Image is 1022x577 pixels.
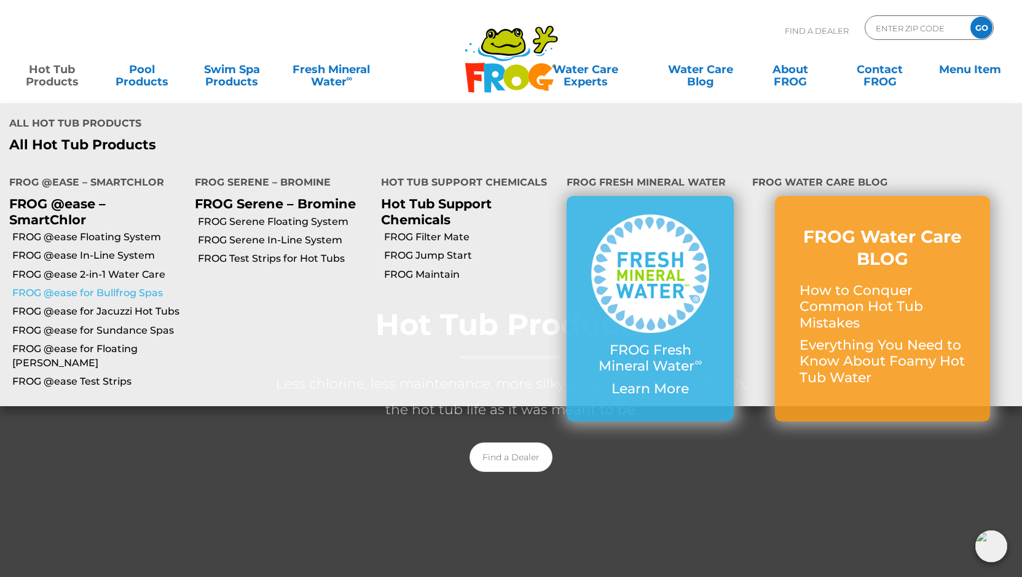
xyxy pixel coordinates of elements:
[9,112,502,137] h4: All Hot Tub Products
[12,268,186,281] a: FROG @ease 2-in-1 Water Care
[198,215,371,229] a: FROG Serene Floating System
[9,196,176,227] p: FROG @ease – SmartChlor
[930,57,1010,82] a: Menu Item
[750,57,830,82] a: AboutFROG
[12,375,186,388] a: FROG @ease Test Strips
[198,252,371,265] a: FROG Test Strips for Hot Tubs
[752,171,1013,196] h4: FROG Water Care Blog
[384,249,557,262] a: FROG Jump Start
[591,214,709,403] a: FROG Fresh Mineral Water∞ Learn More
[800,226,965,270] h3: FROG Water Care BLOG
[875,19,957,37] input: Zip Code Form
[840,57,920,82] a: ContactFROG
[347,73,353,83] sup: ∞
[470,442,552,472] a: Find a Dealer
[591,342,709,375] p: FROG Fresh Mineral Water
[785,15,849,46] p: Find A Dealer
[281,57,381,82] a: Fresh MineralWater∞
[192,57,272,82] a: Swim SpaProducts
[102,57,182,82] a: PoolProducts
[591,381,709,397] p: Learn More
[694,356,702,368] sup: ∞
[970,17,993,39] input: GO
[384,230,557,244] a: FROG Filter Mate
[381,171,548,196] h4: Hot Tub Support Chemicals
[975,530,1007,562] img: openIcon
[12,230,186,244] a: FROG @ease Floating System
[800,226,965,392] a: FROG Water Care BLOG How to Conquer Common Hot Tub Mistakes Everything You Need to Know About Foa...
[12,57,92,82] a: Hot TubProducts
[9,171,176,196] h4: FROG @ease – SmartChlor
[12,324,186,337] a: FROG @ease for Sundance Spas
[800,283,965,331] p: How to Conquer Common Hot Tub Mistakes
[9,137,502,153] a: All Hot Tub Products
[800,337,965,386] p: Everything You Need to Know About Foamy Hot Tub Water
[195,196,362,211] p: FROG Serene – Bromine
[384,268,557,281] a: FROG Maintain
[198,234,371,247] a: FROG Serene In-Line System
[195,171,362,196] h4: FROG Serene – Bromine
[567,171,734,196] h4: FROG Fresh Mineral Water
[12,305,186,318] a: FROG @ease for Jacuzzi Hot Tubs
[12,286,186,300] a: FROG @ease for Bullfrog Spas
[12,342,186,370] a: FROG @ease for Floating [PERSON_NAME]
[381,196,492,227] a: Hot Tub Support Chemicals
[661,57,741,82] a: Water CareBlog
[12,249,186,262] a: FROG @ease In-Line System
[521,57,651,82] a: Water CareExperts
